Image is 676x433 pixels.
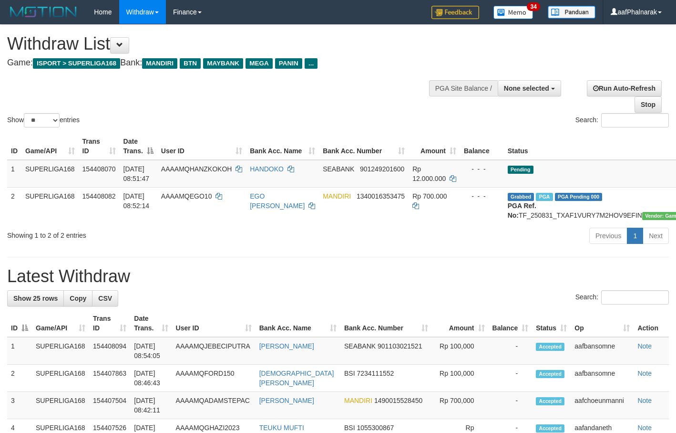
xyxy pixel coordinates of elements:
[432,392,489,419] td: Rp 700,000
[464,164,500,174] div: - - -
[498,80,561,96] button: None selected
[627,228,643,244] a: 1
[13,295,58,302] span: Show 25 rows
[344,424,355,432] span: BSI
[172,392,256,419] td: AAAAMQADAMSTEPAC
[172,310,256,337] th: User ID: activate to sort column ascending
[98,295,112,302] span: CSV
[508,202,536,219] b: PGA Ref. No:
[489,365,533,392] td: -
[634,310,669,337] th: Action
[571,392,634,419] td: aafchoeunmanni
[92,290,118,306] a: CSV
[21,187,79,224] td: SUPERLIGA168
[172,337,256,365] td: AAAAMQJEBECIPUTRA
[142,58,177,69] span: MANDIRI
[250,192,305,210] a: EGO [PERSON_NAME]
[24,113,60,127] select: Showentries
[275,58,302,69] span: PANIN
[7,133,21,160] th: ID
[7,5,80,19] img: MOTION_logo.png
[305,58,318,69] span: ...
[357,370,394,377] span: Copy 7234111552 to clipboard
[432,365,489,392] td: Rp 100,000
[319,133,409,160] th: Bank Acc. Number: activate to sort column ascending
[32,310,89,337] th: Game/API: activate to sort column ascending
[643,228,669,244] a: Next
[508,166,533,174] span: Pending
[489,337,533,365] td: -
[161,192,212,200] span: AAAAMQEGO10
[259,342,314,350] a: [PERSON_NAME]
[82,192,116,200] span: 154408082
[130,337,172,365] td: [DATE] 08:54:05
[7,58,441,68] h4: Game: Bank:
[7,187,21,224] td: 2
[32,337,89,365] td: SUPERLIGA168
[587,80,662,96] a: Run Auto-Refresh
[344,397,372,404] span: MANDIRI
[575,113,669,127] label: Search:
[374,397,422,404] span: Copy 1490015528450 to clipboard
[89,392,130,419] td: 154407504
[89,310,130,337] th: Trans ID: activate to sort column ascending
[21,160,79,188] td: SUPERLIGA168
[7,160,21,188] td: 1
[378,342,422,350] span: Copy 901103021521 to clipboard
[130,310,172,337] th: Date Trans.: activate to sort column ascending
[157,133,246,160] th: User ID: activate to sort column ascending
[7,113,80,127] label: Show entries
[203,58,243,69] span: MAYBANK
[357,192,405,200] span: Copy 1340016353475 to clipboard
[123,165,150,182] span: [DATE] 08:51:47
[489,392,533,419] td: -
[246,133,319,160] th: Bank Acc. Name: activate to sort column ascending
[637,342,652,350] a: Note
[7,337,32,365] td: 1
[409,133,460,160] th: Amount: activate to sort column ascending
[89,365,130,392] td: 154407863
[532,310,571,337] th: Status: activate to sort column ascending
[7,34,441,53] h1: Withdraw List
[548,6,595,19] img: panduan.png
[571,337,634,365] td: aafbansomne
[601,113,669,127] input: Search:
[323,192,351,200] span: MANDIRI
[508,193,534,201] span: Grabbed
[432,310,489,337] th: Amount: activate to sort column ascending
[7,392,32,419] td: 3
[172,365,256,392] td: AAAAMQFORD150
[180,58,201,69] span: BTN
[493,6,533,19] img: Button%20Memo.svg
[130,392,172,419] td: [DATE] 08:42:11
[637,424,652,432] a: Note
[250,165,284,173] a: HANDOKO
[555,193,603,201] span: PGA Pending
[33,58,120,69] span: ISPORT > SUPERLIGA168
[575,290,669,305] label: Search:
[431,6,479,19] img: Feedback.jpg
[536,193,553,201] span: Marked by aafchoeunmanni
[504,84,549,92] span: None selected
[536,370,564,378] span: Accepted
[89,337,130,365] td: 154408094
[571,365,634,392] td: aafbansomne
[70,295,86,302] span: Copy
[635,96,662,113] a: Stop
[527,2,540,11] span: 34
[340,310,432,337] th: Bank Acc. Number: activate to sort column ascending
[412,192,447,200] span: Rp 700.000
[63,290,92,306] a: Copy
[412,165,446,182] span: Rp 12.000.000
[21,133,79,160] th: Game/API: activate to sort column ascending
[489,310,533,337] th: Balance: activate to sort column ascending
[123,192,150,210] span: [DATE] 08:52:14
[637,397,652,404] a: Note
[429,80,498,96] div: PGA Site Balance /
[460,133,504,160] th: Balance
[344,370,355,377] span: BSI
[360,165,404,173] span: Copy 901249201600 to clipboard
[323,165,354,173] span: SEABANK
[536,424,564,433] span: Accepted
[32,392,89,419] td: SUPERLIGA168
